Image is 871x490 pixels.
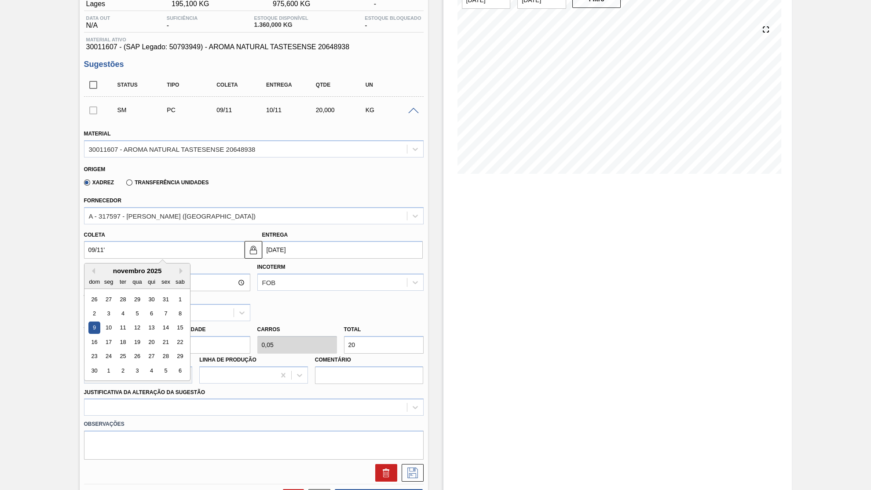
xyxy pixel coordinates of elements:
[145,276,157,288] div: qui
[174,293,186,305] div: Choose sábado, 1 de novembro de 2025
[89,212,256,219] div: A - 317597 - [PERSON_NAME] ([GEOGRAPHIC_DATA])
[84,418,424,431] label: Observações
[117,307,128,319] div: Choose terça-feira, 4 de novembro de 2025
[88,276,100,288] div: dom
[314,106,369,113] div: 20,000
[262,232,288,238] label: Entrega
[89,145,256,153] div: 30011607 - AROMA NATURAL TASTESENSE 20648938
[165,106,220,113] div: Pedido de Compra
[117,351,128,362] div: Choose terça-feira, 25 de novembro de 2025
[86,15,110,21] span: Data out
[165,82,220,88] div: Tipo
[89,268,95,274] button: Previous Month
[84,241,245,259] input: dd/mm/yyyy
[131,307,143,319] div: Choose quarta-feira, 5 de novembro de 2025
[88,322,100,334] div: Choose domingo, 9 de novembro de 2025
[117,293,128,305] div: Choose terça-feira, 28 de outubro de 2025
[174,351,186,362] div: Choose sábado, 29 de novembro de 2025
[126,179,209,186] label: Transferência Unidades
[199,357,256,363] label: Linha de Produção
[115,106,171,113] div: Sugestão Manual
[174,307,186,319] div: Choose sábado, 8 de novembro de 2025
[214,106,270,113] div: 09/11/2025
[131,365,143,377] div: Choose quarta-feira, 3 de dezembro de 2025
[117,365,128,377] div: Choose terça-feira, 2 de dezembro de 2025
[315,354,424,366] label: Comentário
[397,464,424,482] div: Salvar Sugestão
[131,276,143,288] div: qua
[262,241,423,259] input: dd/mm/yyyy
[262,279,276,286] div: FOB
[102,351,114,362] div: Choose segunda-feira, 24 de novembro de 2025
[84,389,205,395] label: Justificativa da Alteração da Sugestão
[362,15,423,29] div: -
[254,15,308,21] span: Estoque Disponível
[84,197,121,204] label: Fornecedor
[314,82,369,88] div: Qtde
[84,267,190,274] div: novembro 2025
[160,307,172,319] div: Choose sexta-feira, 7 de novembro de 2025
[363,82,419,88] div: UN
[84,60,424,69] h3: Sugestões
[179,268,186,274] button: Next Month
[160,293,172,305] div: Choose sexta-feira, 31 de outubro de 2025
[102,365,114,377] div: Choose segunda-feira, 1 de dezembro de 2025
[102,307,114,319] div: Choose segunda-feira, 3 de novembro de 2025
[167,15,198,21] span: Suficiência
[88,307,100,319] div: Choose domingo, 2 de novembro de 2025
[254,22,308,28] span: 1.360,000 KG
[264,82,319,88] div: Entrega
[363,106,419,113] div: KG
[88,336,100,348] div: Choose domingo, 16 de novembro de 2025
[115,82,171,88] div: Status
[160,365,172,377] div: Choose sexta-feira, 5 de dezembro de 2025
[117,322,128,334] div: Choose terça-feira, 11 de novembro de 2025
[84,232,105,238] label: Coleta
[160,322,172,334] div: Choose sexta-feira, 14 de novembro de 2025
[145,322,157,334] div: Choose quinta-feira, 13 de novembro de 2025
[84,261,250,274] label: Hora Entrega
[102,276,114,288] div: seg
[248,245,259,255] img: locked
[117,276,128,288] div: ter
[264,106,319,113] div: 10/11/2025
[174,365,186,377] div: Choose sábado, 6 de dezembro de 2025
[165,15,200,29] div: -
[257,264,285,270] label: Incoterm
[84,131,111,137] label: Material
[145,336,157,348] div: Choose quinta-feira, 20 de novembro de 2025
[86,37,421,42] span: Material ativo
[344,326,361,333] label: Total
[86,43,421,51] span: 30011607 - (SAP Legado: 50793949) - AROMA NATURAL TASTESENSE 20648938
[87,292,187,378] div: month 2025-11
[102,336,114,348] div: Choose segunda-feira, 17 de novembro de 2025
[160,276,172,288] div: sex
[131,293,143,305] div: Choose quarta-feira, 29 de outubro de 2025
[84,179,114,186] label: Xadrez
[365,15,421,21] span: Estoque Bloqueado
[102,293,114,305] div: Choose segunda-feira, 27 de outubro de 2025
[88,293,100,305] div: Choose domingo, 26 de outubro de 2025
[131,322,143,334] div: Choose quarta-feira, 12 de novembro de 2025
[145,307,157,319] div: Choose quinta-feira, 6 de novembro de 2025
[174,336,186,348] div: Choose sábado, 22 de novembro de 2025
[160,351,172,362] div: Choose sexta-feira, 28 de novembro de 2025
[131,351,143,362] div: Choose quarta-feira, 26 de novembro de 2025
[88,351,100,362] div: Choose domingo, 23 de novembro de 2025
[145,293,157,305] div: Choose quinta-feira, 30 de outubro de 2025
[257,326,280,333] label: Carros
[145,351,157,362] div: Choose quinta-feira, 27 de novembro de 2025
[160,336,172,348] div: Choose sexta-feira, 21 de novembro de 2025
[174,276,186,288] div: sab
[371,464,397,482] div: Excluir Sugestão
[102,322,114,334] div: Choose segunda-feira, 10 de novembro de 2025
[245,241,262,259] button: locked
[145,365,157,377] div: Choose quinta-feira, 4 de dezembro de 2025
[84,15,113,29] div: N/A
[174,322,186,334] div: Choose sábado, 15 de novembro de 2025
[88,365,100,377] div: Choose domingo, 30 de novembro de 2025
[84,166,106,172] label: Origem
[214,82,270,88] div: Coleta
[117,336,128,348] div: Choose terça-feira, 18 de novembro de 2025
[131,336,143,348] div: Choose quarta-feira, 19 de novembro de 2025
